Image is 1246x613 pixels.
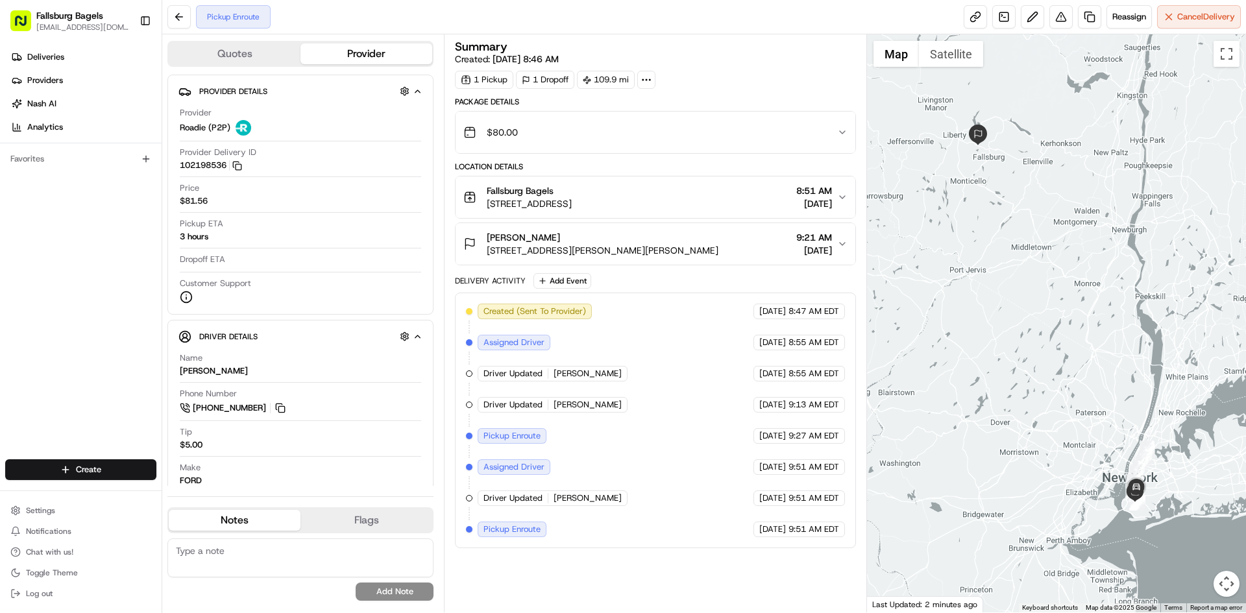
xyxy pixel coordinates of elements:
button: Settings [5,501,156,520]
button: Show street map [873,41,919,67]
span: Created: [455,53,559,66]
div: Favorites [5,149,156,169]
a: Deliveries [5,47,162,67]
button: [EMAIL_ADDRESS][DOMAIN_NAME] [36,22,129,32]
span: Driver Details [199,331,258,342]
span: Make [180,462,201,474]
div: 16 [1130,464,1145,479]
h3: Summary [455,41,507,53]
div: 1 Pickup [455,71,513,89]
span: Cancel Delivery [1177,11,1235,23]
span: Pickup Enroute [483,430,541,442]
span: $80.00 [487,126,518,139]
a: Analytics [5,117,162,138]
span: Tip [180,426,192,438]
button: 102198536 [180,160,242,171]
a: Terms (opens in new tab) [1164,604,1182,611]
a: Nash AI [5,93,162,114]
button: Reassign [1106,5,1152,29]
button: Fallsburg Bagels[STREET_ADDRESS]8:51 AM[DATE] [456,176,855,218]
span: [DATE] [759,492,786,504]
span: [PERSON_NAME] [487,231,560,244]
div: 3 [1131,496,1145,510]
button: Notes [169,510,300,531]
button: Toggle Theme [5,564,156,582]
span: Phone Number [180,388,237,400]
div: 8 [1129,496,1143,511]
span: [DATE] [759,368,786,379]
button: Add Event [533,273,591,289]
button: Keyboard shortcuts [1022,603,1078,612]
span: Provider Details [199,86,267,97]
span: Customer Support [180,278,251,289]
span: 9:51 AM EDT [788,461,839,473]
div: Package Details [455,97,855,107]
span: [DATE] [796,244,832,257]
span: Create [76,464,101,475]
span: Roadie (P2P) [180,122,230,134]
button: Chat with us! [5,543,156,561]
button: Quotes [169,43,300,64]
span: 9:13 AM EDT [788,399,839,411]
button: $80.00 [456,112,855,153]
button: Map camera controls [1214,571,1240,597]
span: Fallsburg Bagels [487,184,554,197]
span: Created (Sent To Provider) [483,306,586,317]
div: 11 [1140,441,1154,455]
div: 4 [1130,496,1145,511]
span: [DATE] [759,523,786,535]
span: Chat with us! [26,547,73,557]
span: 8:55 AM EDT [788,337,839,348]
div: 10 [1140,441,1154,455]
button: Driver Details [178,326,422,347]
span: Toggle Theme [26,568,78,578]
div: 17 [1129,470,1143,485]
span: [DATE] [759,337,786,348]
span: 8:51 AM [796,184,832,197]
span: Driver Updated [483,368,543,379]
img: Google [870,595,913,612]
button: Log out [5,584,156,603]
span: [PERSON_NAME] [554,368,622,379]
span: Driver Updated [483,399,543,411]
span: Log out [26,588,53,599]
a: Open this area in Google Maps (opens a new window) [870,595,913,612]
div: 15 [1134,456,1148,470]
div: Last Updated: 2 minutes ago [867,596,983,612]
button: Provider [300,43,432,64]
span: Map data ©2025 Google [1086,604,1156,611]
div: 1 Dropoff [516,71,574,89]
div: 19 [1125,474,1140,488]
button: Fallsburg Bagels [36,9,103,22]
a: Providers [5,70,162,91]
span: [STREET_ADDRESS][PERSON_NAME][PERSON_NAME] [487,244,718,257]
span: Notifications [26,526,71,536]
div: 18 [1127,474,1141,488]
span: Provider Delivery ID [180,147,256,158]
div: 13 [1141,444,1155,459]
span: 9:51 AM EDT [788,492,839,504]
span: Provider [180,107,212,119]
span: [DATE] [759,306,786,317]
span: $81.56 [180,195,208,207]
div: 12 [1140,442,1154,456]
span: 8:55 AM EDT [788,368,839,379]
a: Report a map error [1190,604,1242,611]
span: 9:21 AM [796,231,832,244]
button: Toggle fullscreen view [1214,41,1240,67]
span: 8:47 AM EDT [788,306,839,317]
button: Notifications [5,522,156,540]
span: Providers [27,75,63,86]
div: 9 [1140,440,1154,455]
span: Analytics [27,121,63,133]
div: [PERSON_NAME] [180,365,248,377]
span: [DATE] [759,461,786,473]
span: Pickup ETA [180,218,223,230]
span: Price [180,182,199,194]
span: 9:51 AM EDT [788,523,839,535]
span: Assigned Driver [483,461,544,473]
span: Settings [26,505,55,516]
span: Assigned Driver [483,337,544,348]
